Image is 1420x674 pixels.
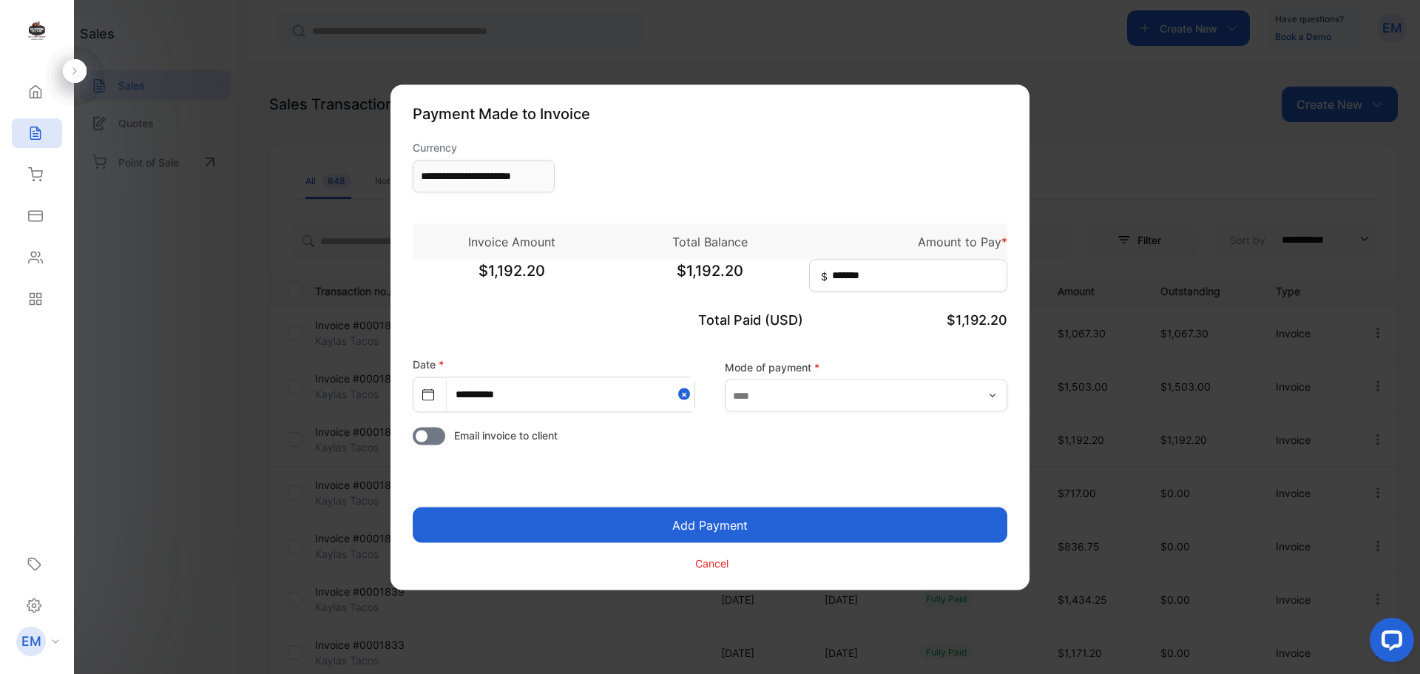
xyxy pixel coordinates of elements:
p: Total Paid (USD) [611,309,809,329]
p: Invoice Amount [413,232,611,250]
span: $1,192.20 [611,259,809,296]
button: Close [678,377,694,411]
span: $1,192.20 [947,311,1007,327]
label: Date [413,357,444,370]
p: Total Balance [611,232,809,250]
img: logo [26,19,48,41]
p: Cancel [695,556,728,571]
p: EM [21,632,41,651]
span: $1,192.20 [413,259,611,296]
iframe: LiveChat chat widget [1358,612,1420,674]
p: Amount to Pay [809,232,1007,250]
label: Currency [413,139,555,155]
label: Mode of payment [725,360,1007,375]
span: $ [821,268,828,283]
span: Email invoice to client [454,427,558,442]
p: Payment Made to Invoice [413,102,1007,124]
button: Add Payment [413,507,1007,542]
